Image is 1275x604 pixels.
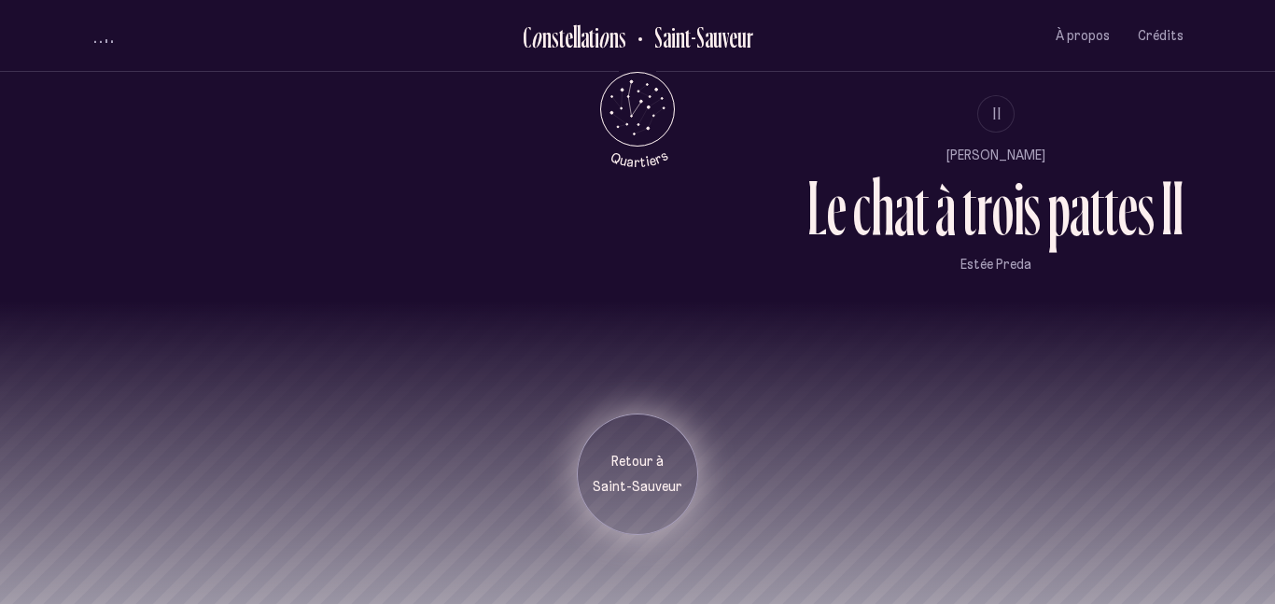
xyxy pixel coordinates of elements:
div: e [1118,169,1138,246]
button: À propos [1056,14,1110,58]
div: s [552,21,559,52]
div: r [976,169,992,246]
button: II [977,95,1015,133]
div: L [807,169,827,246]
span: À propos [1056,28,1110,44]
tspan: Quartiers [608,147,670,170]
div: à [935,169,956,246]
div: e [827,169,847,246]
div: s [619,21,626,52]
span: Crédits [1138,28,1184,44]
button: Retour au menu principal [583,72,693,168]
p: Estée Preda [807,256,1184,274]
div: t [559,21,565,52]
div: h [871,169,894,246]
div: o [598,21,609,52]
div: t [589,21,595,52]
div: t [1090,169,1104,246]
div: C [523,21,531,52]
div: n [609,21,619,52]
div: s [1024,169,1041,246]
p: Saint-Sauveur [591,478,684,497]
div: p [1047,169,1070,246]
p: [PERSON_NAME] [807,147,1184,165]
div: I [1161,169,1172,246]
div: l [573,21,577,52]
div: l [577,21,581,52]
p: Retour à [591,453,684,471]
button: volume audio [91,26,116,46]
button: II[PERSON_NAME]Le chat à trois pattes IIEstée Preda [807,95,1184,302]
div: a [894,169,915,246]
div: e [565,21,573,52]
span: II [993,105,1002,121]
h2: Saint-Sauveur [640,21,753,52]
div: n [542,21,552,52]
div: i [1014,169,1024,246]
div: i [595,21,599,52]
button: Retour àSaint-Sauveur [577,414,698,535]
div: s [1138,169,1155,246]
div: I [1172,169,1184,246]
div: a [581,21,589,52]
div: t [962,169,976,246]
div: t [1104,169,1118,246]
div: a [1070,169,1090,246]
div: o [531,21,542,52]
button: Crédits [1138,14,1184,58]
button: Retour au Quartier [626,21,753,51]
div: o [992,169,1014,246]
div: c [853,169,871,246]
div: t [915,169,929,246]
